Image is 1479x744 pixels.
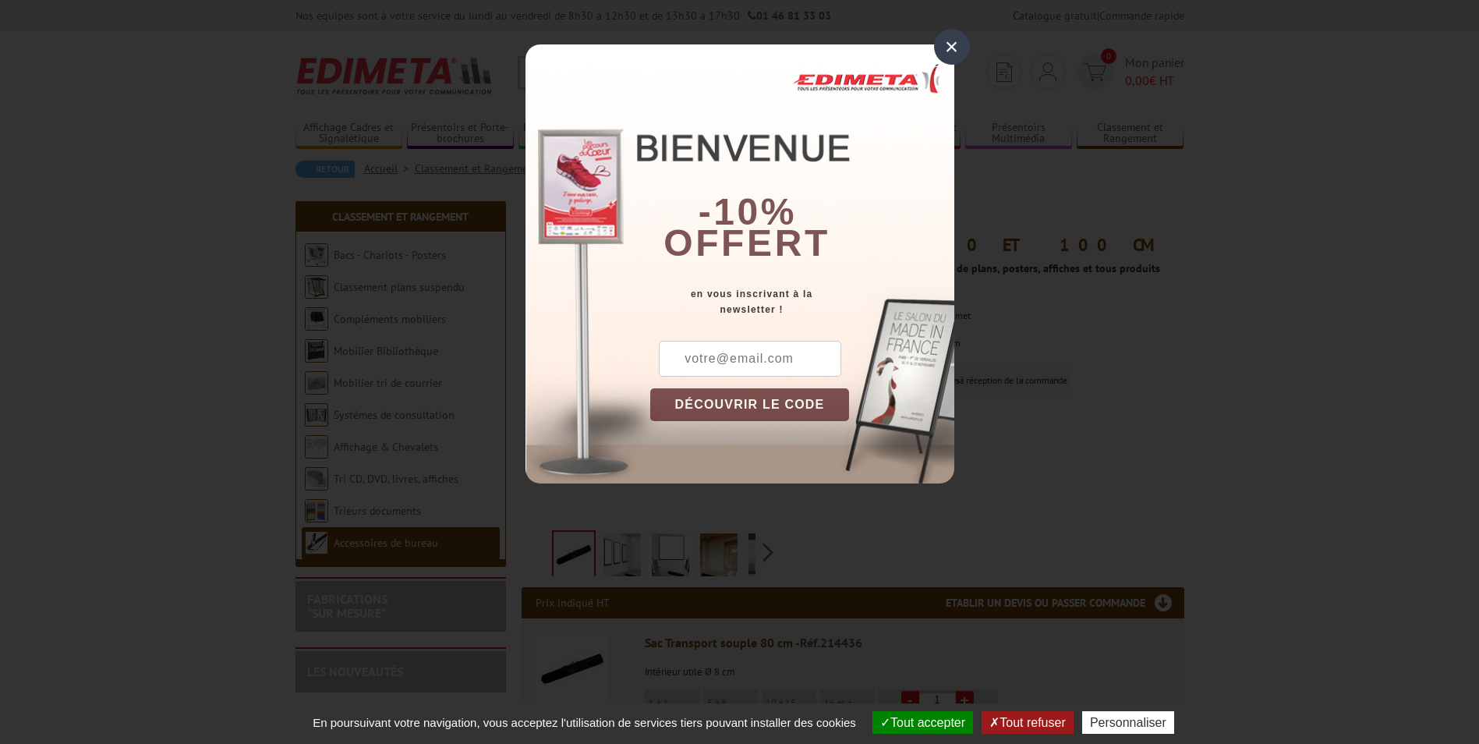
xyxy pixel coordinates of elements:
div: × [934,29,970,65]
b: -10% [699,191,797,232]
input: votre@email.com [659,341,841,377]
span: En poursuivant votre navigation, vous acceptez l'utilisation de services tiers pouvant installer ... [305,716,864,729]
button: DÉCOUVRIR LE CODE [650,388,850,421]
button: Personnaliser (fenêtre modale) [1082,711,1174,734]
button: Tout accepter [872,711,973,734]
font: offert [663,222,830,264]
div: en vous inscrivant à la newsletter ! [650,286,954,317]
button: Tout refuser [982,711,1073,734]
